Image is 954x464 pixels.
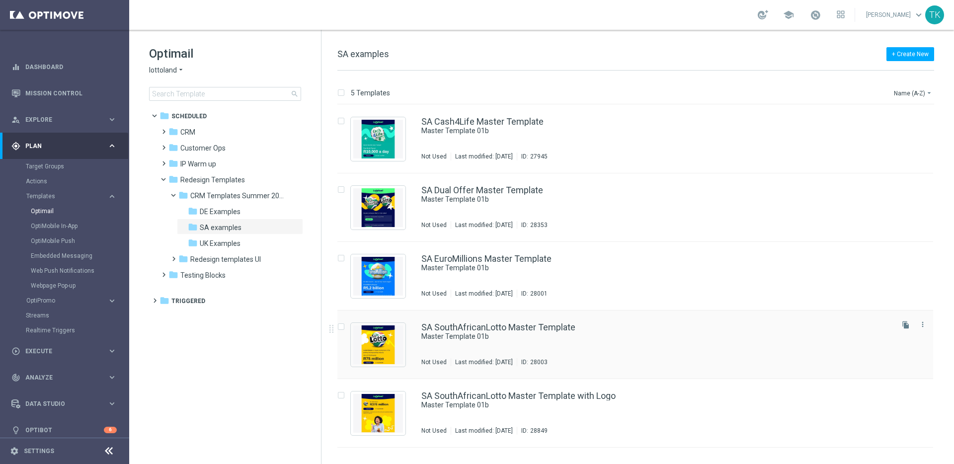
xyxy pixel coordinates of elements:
[11,399,107,408] div: Data Studio
[180,271,226,280] span: Testing Blocks
[26,189,128,293] div: Templates
[11,374,117,382] button: track_changes Analyze keyboard_arrow_right
[31,219,128,233] div: OptiMobile In-App
[31,222,103,230] a: OptiMobile In-App
[188,222,198,232] i: folder
[421,391,616,400] a: SA SouthAfricanLotto Master Template with Logo
[31,237,103,245] a: OptiMobile Push
[893,87,934,99] button: Name (A-Z)arrow_drop_down
[168,270,178,280] i: folder
[11,80,117,106] div: Mission Control
[517,221,548,229] div: ID:
[11,63,117,71] button: equalizer Dashboard
[899,318,912,331] button: file_copy
[31,248,128,263] div: Embedded Messaging
[925,5,944,24] div: TK
[171,297,205,306] span: Triggered
[918,318,928,330] button: more_vert
[190,191,284,200] span: CRM Templates Summer 2025
[327,310,952,379] div: Press SPACE to select this row.
[11,142,20,151] i: gps_fixed
[178,190,188,200] i: folder
[11,142,107,151] div: Plan
[107,399,117,408] i: keyboard_arrow_right
[421,323,575,332] a: SA SouthAfricanLotto Master Template
[530,427,548,435] div: 28849
[31,204,128,219] div: Optimail
[168,158,178,168] i: folder
[11,426,117,434] button: lightbulb Optibot 6
[421,332,869,341] a: Master Template 01b
[351,88,390,97] p: 5 Templates
[421,400,869,410] a: Master Template 01b
[421,126,869,136] a: Master Template 01b
[783,9,794,20] span: school
[26,308,128,323] div: Streams
[421,153,447,160] div: Not Used
[11,400,117,408] button: Data Studio keyboard_arrow_right
[26,192,117,200] button: Templates keyboard_arrow_right
[11,63,20,72] i: equalizer
[11,373,20,382] i: track_changes
[26,162,103,170] a: Target Groups
[10,447,19,456] i: settings
[178,254,188,264] i: folder
[25,117,107,123] span: Explore
[327,105,952,173] div: Press SPACE to select this row.
[107,296,117,306] i: keyboard_arrow_right
[517,153,548,160] div: ID:
[26,297,117,305] button: OptiPromo keyboard_arrow_right
[11,116,117,124] button: person_search Explore keyboard_arrow_right
[31,207,103,215] a: Optimail
[353,120,403,158] img: 27945.jpeg
[327,173,952,242] div: Press SPACE to select this row.
[26,323,128,338] div: Realtime Triggers
[180,175,245,184] span: Redesign Templates
[421,221,447,229] div: Not Used
[451,290,517,298] div: Last modified: [DATE]
[190,255,261,264] span: Redesign templates UI
[11,373,107,382] div: Analyze
[421,126,891,136] div: Master Template 01b
[188,206,198,216] i: folder
[11,142,117,150] button: gps_fixed Plan keyboard_arrow_right
[421,332,891,341] div: Master Template 01b
[26,311,103,319] a: Streams
[925,89,933,97] i: arrow_drop_down
[421,195,891,204] div: Master Template 01b
[421,358,447,366] div: Not Used
[11,347,117,355] div: play_circle_outline Execute keyboard_arrow_right
[11,54,117,80] div: Dashboard
[25,417,104,443] a: Optibot
[353,188,403,227] img: 28353.jpeg
[421,254,552,263] a: SA EuroMillions Master Template
[421,186,543,195] a: SA Dual Offer Master Template
[530,153,548,160] div: 27945
[451,358,517,366] div: Last modified: [DATE]
[31,263,128,278] div: Web Push Notifications
[421,400,891,410] div: Master Template 01b
[149,87,301,101] input: Search Template
[291,90,299,98] span: search
[104,427,117,433] div: 6
[865,7,925,22] a: [PERSON_NAME]keyboard_arrow_down
[168,143,178,153] i: folder
[11,115,20,124] i: person_search
[26,174,128,189] div: Actions
[168,127,178,137] i: folder
[26,177,103,185] a: Actions
[31,252,103,260] a: Embedded Messaging
[11,115,107,124] div: Explore
[180,144,226,153] span: Customer Ops
[11,426,20,435] i: lightbulb
[107,115,117,124] i: keyboard_arrow_right
[353,325,403,364] img: 28003.jpeg
[517,358,548,366] div: ID:
[902,321,910,329] i: file_copy
[421,427,447,435] div: Not Used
